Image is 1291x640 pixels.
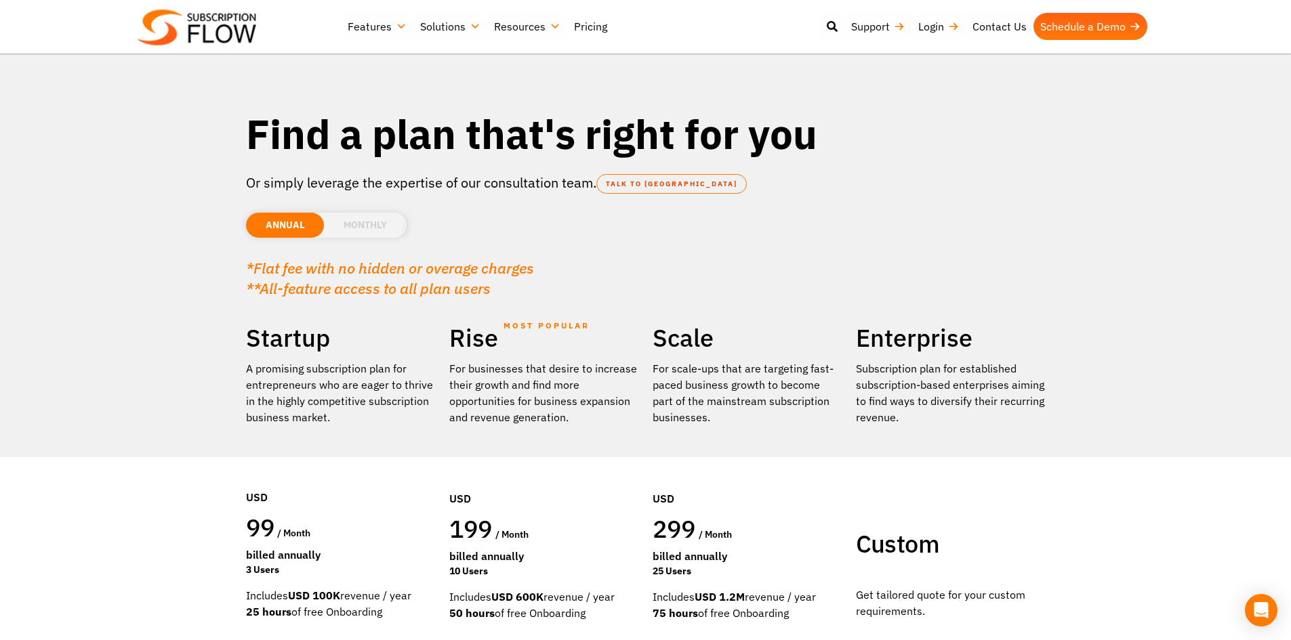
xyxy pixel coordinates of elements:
[1033,13,1147,40] a: Schedule a Demo
[695,590,745,603] strong: USD 1.2M
[246,360,436,425] p: A promising subscription plan for entrepreneurs who are eager to thrive in the highly competitive...
[246,213,324,238] li: ANNUAL
[277,527,310,539] span: / month
[246,448,436,512] div: USD
[653,589,842,621] div: Includes revenue / year of free Onboarding
[246,322,436,354] h2: Startup
[246,511,275,543] span: 99
[449,450,639,513] div: USD
[487,13,567,40] a: Resources
[246,605,291,618] strong: 25 hours
[856,360,1046,425] p: Subscription plan for established subscription-based enterprises aiming to find ways to diversify...
[653,513,696,545] span: 299
[449,564,639,578] div: 10 Users
[341,13,413,40] a: Features
[288,589,340,602] strong: USD 100K
[699,528,732,540] span: / month
[856,322,1046,354] h2: Enterprise
[653,564,842,578] div: 25 Users
[567,13,614,40] a: Pricing
[653,606,698,620] strong: 75 hours
[246,547,436,563] div: Billed Annually
[324,213,407,238] li: MONTHLY
[653,548,842,564] div: Billed Annually
[1245,594,1277,626] div: Open Intercom Messenger
[246,108,1046,159] h1: Find a plan that's right for you
[246,587,436,620] div: Includes revenue / year of free Onboarding
[449,360,639,425] div: For businesses that desire to increase their growth and find more opportunities for business expa...
[449,548,639,564] div: Billed Annually
[911,13,966,40] a: Login
[449,322,639,354] h2: Rise
[138,9,256,45] img: Subscriptionflow
[246,258,534,278] em: *Flat fee with no hidden or overage charges
[856,528,939,559] span: Custom
[491,590,544,603] strong: USD 600K
[653,322,842,354] h2: Scale
[596,174,747,194] a: TALK TO [GEOGRAPHIC_DATA]
[653,360,842,425] div: For scale-ups that are targeting fast-paced business growth to become part of the mainstream subs...
[246,563,436,577] div: 3 Users
[856,586,1046,619] p: Get tailored quote for your custom requirements.
[966,13,1033,40] a: Contact Us
[449,513,493,545] span: 199
[844,13,911,40] a: Support
[495,528,529,540] span: / month
[246,278,491,298] em: **All-feature access to all plan users
[449,606,495,620] strong: 50 hours
[449,589,639,621] div: Includes revenue / year of free Onboarding
[413,13,487,40] a: Solutions
[504,310,590,341] span: MOST POPULAR
[653,450,842,513] div: USD
[246,173,1046,193] p: Or simply leverage the expertise of our consultation team.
